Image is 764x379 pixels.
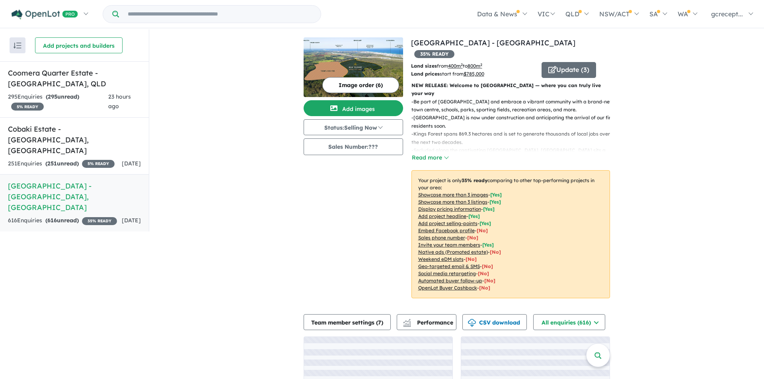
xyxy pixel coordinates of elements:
u: Native ads (Promoted estate) [418,249,488,255]
b: Land sizes [411,63,437,69]
button: Update (3) [542,62,596,78]
span: 295 [48,93,57,100]
p: from [411,62,536,70]
span: [ No ] [477,227,488,233]
sup: 2 [461,62,463,67]
u: Sales phone number [418,235,465,241]
h5: Coomera Quarter Estate - [GEOGRAPHIC_DATA] , QLD [8,68,141,89]
u: Invite your team members [418,242,480,248]
button: CSV download [462,314,527,330]
p: - Kings Forest spans 869.3 hectares and is set to generate thousands of local jobs over the next ... [411,130,616,146]
b: Land prices [411,71,440,77]
u: Geo-targeted email & SMS [418,263,480,269]
img: download icon [468,319,476,327]
u: Social media retargeting [418,270,476,276]
u: Weekend eDM slots [418,256,464,262]
div: 251 Enquir ies [8,159,115,169]
span: 7 [378,319,381,326]
u: 400 m [448,63,463,69]
span: [DATE] [122,217,141,224]
b: 35 % ready [462,177,487,183]
span: [No] [482,263,493,269]
span: [ Yes ] [490,192,502,198]
span: [No] [478,270,489,276]
button: Read more [411,153,449,162]
span: [ Yes ] [483,206,495,212]
img: sort.svg [14,43,21,49]
h5: [GEOGRAPHIC_DATA] - [GEOGRAPHIC_DATA] , [GEOGRAPHIC_DATA] [8,181,141,213]
p: - ​Secluded along the captivating [GEOGRAPHIC_DATA], [GEOGRAPHIC_DATA] sits a mere 5 minutes sout... [411,146,616,187]
span: Performance [404,319,453,326]
u: Showcase more than 3 images [418,192,488,198]
span: [No] [479,285,490,291]
span: gcrecept... [711,10,743,18]
span: [ Yes ] [479,220,491,226]
span: 5 % READY [11,103,44,111]
sup: 2 [480,62,482,67]
button: Add projects and builders [35,37,123,53]
a: [GEOGRAPHIC_DATA] - [GEOGRAPHIC_DATA] [411,38,575,47]
button: All enquiries (616) [533,314,605,330]
span: to [463,63,482,69]
strong: ( unread) [46,93,79,100]
span: [ Yes ] [482,242,494,248]
u: Showcase more than 3 listings [418,199,487,205]
img: Openlot PRO Logo White [12,10,78,19]
span: 251 [47,160,57,167]
u: Display pricing information [418,206,481,212]
u: $ 785,000 [464,71,484,77]
div: 295 Enquir ies [8,92,108,111]
span: 35 % READY [82,217,117,225]
button: Sales Number:??? [304,138,403,155]
u: OpenLot Buyer Cashback [418,285,477,291]
u: Add project headline [418,213,466,219]
p: - [GEOGRAPHIC_DATA] is now under construction and anticipating the arrival of our first residents... [411,114,616,130]
img: bar-chart.svg [403,321,411,327]
button: Performance [397,314,456,330]
button: Image order (6) [322,77,399,93]
button: Team member settings (7) [304,314,391,330]
p: start from [411,70,536,78]
u: Add project selling-points [418,220,477,226]
strong: ( unread) [45,217,79,224]
p: NEW RELEASE: Welcome to [GEOGRAPHIC_DATA] — where you can truly live your way [411,82,610,98]
span: 23 hours ago [108,93,131,110]
span: [No] [490,249,501,255]
button: Status:Selling Now [304,119,403,135]
img: Kings Forest Estate - Kings Forest [304,37,403,97]
u: Automated buyer follow-up [418,278,482,284]
span: [ No ] [467,235,478,241]
u: Embed Facebook profile [418,227,475,233]
span: 35 % READY [414,50,454,58]
span: [ Yes ] [468,213,480,219]
span: [No] [484,278,495,284]
span: [No] [466,256,477,262]
button: Add images [304,100,403,116]
span: 5 % READY [82,160,115,168]
img: line-chart.svg [403,319,410,323]
u: 800 m [468,63,482,69]
span: [ Yes ] [489,199,501,205]
p: Your project is only comparing to other top-performing projects in your area: - - - - - - - - - -... [411,170,610,298]
span: [DATE] [122,160,141,167]
p: - Be part of [GEOGRAPHIC_DATA] and embrace a vibrant community with a brand-new town centre, scho... [411,98,616,114]
h5: Cobaki Estate - [GEOGRAPHIC_DATA] , [GEOGRAPHIC_DATA] [8,124,141,156]
input: Try estate name, suburb, builder or developer [121,6,319,23]
strong: ( unread) [45,160,79,167]
span: 616 [47,217,57,224]
div: 616 Enquir ies [8,216,117,225]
